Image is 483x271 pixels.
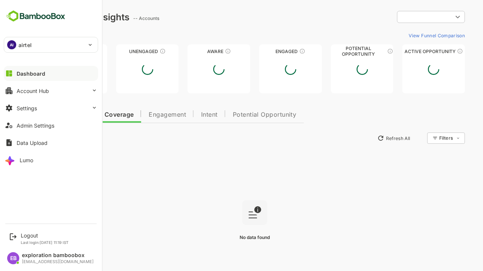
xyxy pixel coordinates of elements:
[22,259,94,264] div: [EMAIL_ADDRESS][DOMAIN_NAME]
[4,37,98,52] div: AIairtel
[376,49,438,54] div: Active Opportunity
[4,66,98,81] button: Dashboard
[4,83,98,98] button: Account Hub
[26,112,107,118] span: Data Quality and Coverage
[21,240,69,245] p: Last login: [DATE] 11:19 IST
[62,48,68,54] div: These accounts have not been engaged with for a defined time period
[18,49,81,54] div: Unreached
[413,135,426,141] div: Filters
[17,105,37,111] div: Settings
[305,49,367,54] div: Potential Opportunity
[161,49,224,54] div: Aware
[361,48,367,54] div: These accounts are MQAs and can be passed on to Inside Sales
[4,152,98,167] button: Lumo
[107,15,135,21] ag: -- Accounts
[133,48,139,54] div: These accounts have not shown enough engagement and need nurturing
[17,88,49,94] div: Account Hub
[7,252,19,264] div: EB
[21,232,69,239] div: Logout
[348,132,387,144] button: Refresh All
[233,49,295,54] div: Engaged
[412,131,438,145] div: Filters
[273,48,279,54] div: These accounts are warm, further nurturing would qualify them to MQAs
[379,29,438,41] button: View Funnel Comparison
[431,48,437,54] div: These accounts have open opportunities which might be at any of the Sales Stages
[17,140,48,146] div: Data Upload
[122,112,160,118] span: Engagement
[198,48,205,54] div: These accounts have just entered the buying cycle and need further nurturing
[213,234,243,240] span: No data found
[20,157,33,163] div: Lumo
[7,40,16,49] div: AI
[206,112,270,118] span: Potential Opportunity
[90,49,152,54] div: Unengaged
[18,12,103,23] div: Dashboard Insights
[18,41,32,49] p: airtel
[371,10,438,24] div: ​
[22,252,94,259] div: exploration bamboobox
[4,118,98,133] button: Admin Settings
[4,100,98,116] button: Settings
[4,135,98,150] button: Data Upload
[18,131,73,145] button: New Insights
[175,112,191,118] span: Intent
[4,9,68,23] img: BambooboxFullLogoMark.5f36c76dfaba33ec1ec1367b70bb1252.svg
[17,122,54,129] div: Admin Settings
[17,70,45,77] div: Dashboard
